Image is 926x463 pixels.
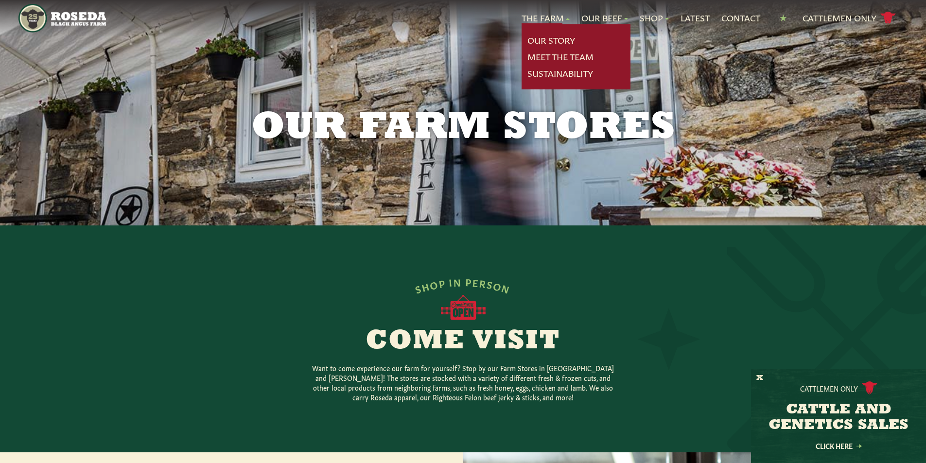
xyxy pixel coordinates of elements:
[721,12,760,24] a: Contact
[449,276,454,288] span: I
[527,34,575,47] a: Our Story
[429,278,440,290] span: O
[465,276,472,287] span: P
[214,109,712,148] h1: Our Farm Stores
[803,10,896,27] a: Cattlemen Only
[681,12,710,24] a: Latest
[795,443,882,449] a: Click Here
[501,282,512,294] span: N
[756,373,763,383] button: X
[414,282,423,294] span: S
[492,279,504,292] span: O
[414,276,512,294] div: SHOP IN PERSON
[640,12,669,24] a: Shop
[453,276,462,287] span: N
[763,402,914,433] h3: CATTLE AND GENETICS SALES
[308,363,619,402] p: Want to come experience our farm for yourself? Stop by our Farm Stores in [GEOGRAPHIC_DATA] and [...
[472,276,480,288] span: E
[18,4,105,33] img: https://roseda.com/wp-content/uploads/2021/05/roseda-25-header.png
[277,328,650,355] h2: Come Visit
[800,383,858,393] p: Cattlemen Only
[522,12,570,24] a: The Farm
[420,280,431,292] span: H
[479,277,488,289] span: R
[581,12,628,24] a: Our Beef
[527,51,594,63] a: Meet The Team
[486,278,494,290] span: S
[862,381,877,394] img: cattle-icon.svg
[438,277,446,289] span: P
[527,67,593,80] a: Sustainability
